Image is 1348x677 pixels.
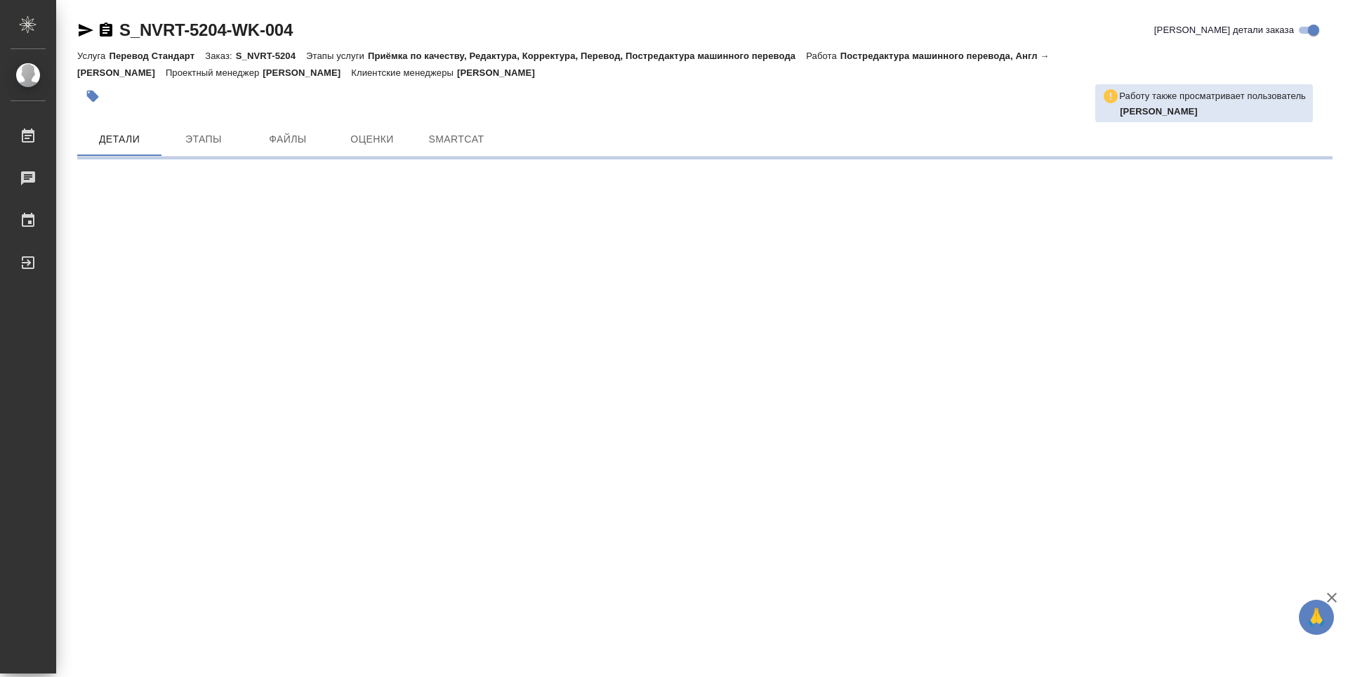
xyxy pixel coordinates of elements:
p: Перевод Стандарт [109,51,205,61]
span: SmartCat [423,131,490,148]
span: Детали [86,131,153,148]
b: [PERSON_NAME] [1120,106,1198,117]
p: Приёмка по качеству, Редактура, Корректура, Перевод, Постредактура машинного перевода [368,51,806,61]
button: Добавить тэг [77,81,108,112]
p: Услуга [77,51,109,61]
button: Скопировать ссылку [98,22,114,39]
p: Заказ: [205,51,235,61]
span: Этапы [170,131,237,148]
p: S_NVRT-5204 [236,51,306,61]
p: Проектный менеджер [166,67,263,78]
p: Этапы услуги [306,51,368,61]
p: Клиентские менеджеры [351,67,457,78]
p: Работа [806,51,840,61]
span: [PERSON_NAME] детали заказа [1154,23,1294,37]
a: S_NVRT-5204-WK-004 [119,20,293,39]
span: Файлы [254,131,322,148]
p: Атминис Кристина [1120,105,1306,119]
button: 🙏 [1299,600,1334,635]
p: [PERSON_NAME] [457,67,546,78]
p: Работу также просматривает пользователь [1119,89,1306,103]
span: 🙏 [1304,603,1328,632]
button: Скопировать ссылку для ЯМессенджера [77,22,94,39]
p: [PERSON_NAME] [263,67,351,78]
span: Оценки [338,131,406,148]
